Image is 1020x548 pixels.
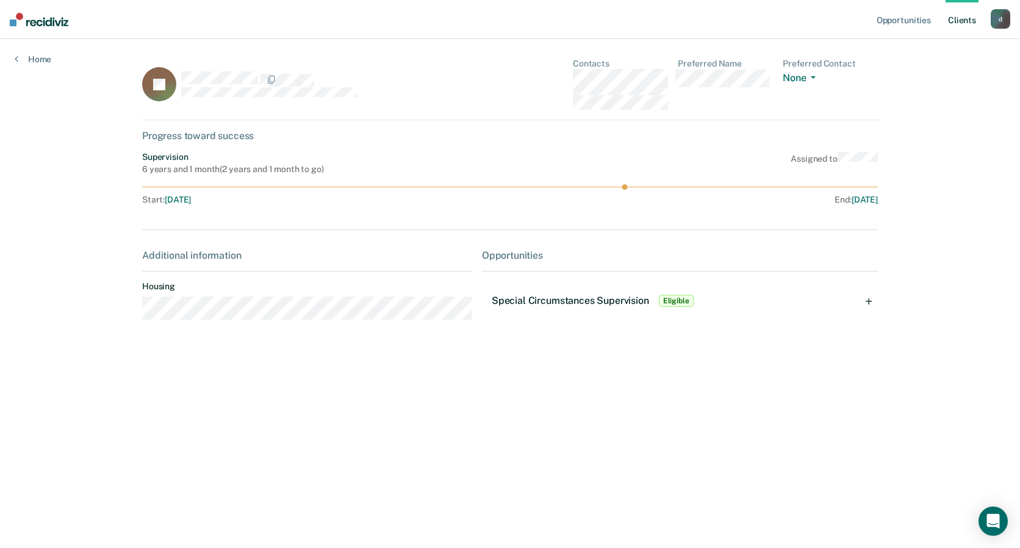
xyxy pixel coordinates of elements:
[573,59,668,69] dt: Contacts
[678,59,773,69] dt: Preferred Name
[142,164,324,175] div: 6 years and 1 month ( 2 years and 1 month to go )
[142,130,878,142] div: Progress toward success
[991,9,1010,29] button: d
[492,295,649,306] span: Special Circumstances Supervision
[791,152,878,175] div: Assigned to
[15,54,51,65] a: Home
[659,295,694,307] span: Eligible
[482,281,878,320] div: Special Circumstances SupervisionEligible
[852,195,878,204] span: [DATE]
[783,59,878,69] dt: Preferred Contact
[482,250,878,261] div: Opportunities
[979,507,1008,536] div: Open Intercom Messenger
[142,250,472,261] div: Additional information
[165,195,191,204] span: [DATE]
[142,195,511,205] div: Start :
[515,195,878,205] div: End :
[783,72,821,86] button: None
[142,281,472,292] dt: Housing
[142,152,324,162] div: Supervision
[10,13,68,26] img: Recidiviz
